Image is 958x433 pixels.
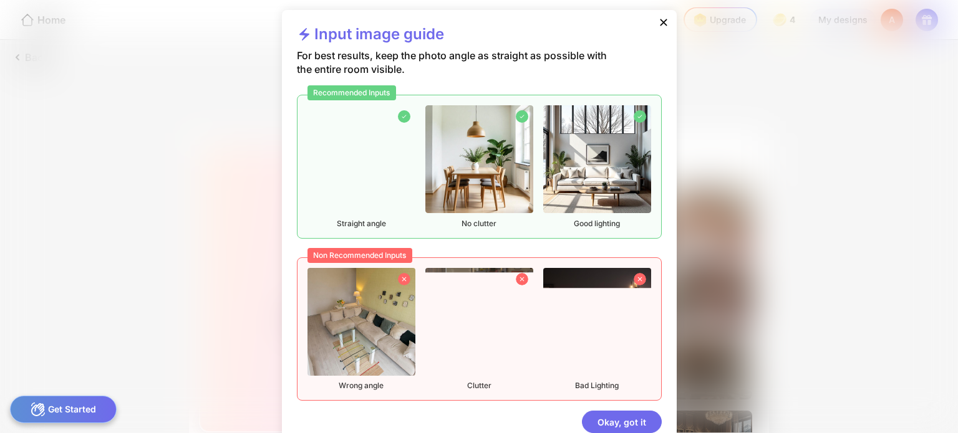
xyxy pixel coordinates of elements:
[307,105,415,228] div: Straight angle
[307,105,415,213] img: recommendedImageFurnished1.png
[425,268,533,391] div: Clutter
[10,396,117,423] div: Get Started
[543,268,651,391] div: Bad Lighting
[297,49,622,95] div: For best results, keep the photo angle as straight as possible with the entire room visible.
[307,248,413,263] div: Non Recommended Inputs
[543,268,651,376] img: nonrecommendedImageFurnished3.png
[307,85,397,100] div: Recommended Inputs
[297,25,444,49] div: Input image guide
[543,105,651,213] img: recommendedImageFurnished3.png
[425,268,533,376] img: nonrecommendedImageFurnished2.png
[543,105,651,228] div: Good lighting
[307,268,415,391] div: Wrong angle
[425,105,533,228] div: No clutter
[307,268,415,376] img: nonrecommendedImageFurnished1.png
[582,411,662,433] div: Okay, got it
[425,105,533,213] img: recommendedImageFurnished2.png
